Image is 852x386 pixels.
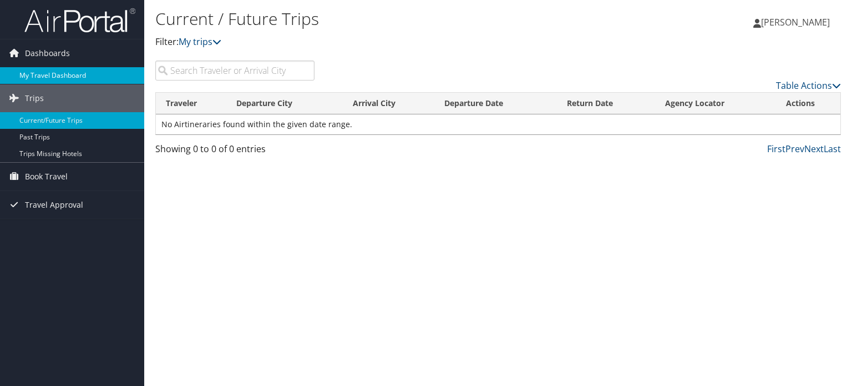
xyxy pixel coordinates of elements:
a: Table Actions [776,79,841,92]
input: Search Traveler or Arrival City [155,61,315,81]
a: Last [824,143,841,155]
a: [PERSON_NAME] [753,6,841,39]
a: My trips [179,36,221,48]
th: Traveler: activate to sort column ascending [156,93,226,114]
th: Agency Locator: activate to sort column ascending [655,93,775,114]
th: Return Date: activate to sort column ascending [557,93,655,114]
th: Actions [776,93,840,114]
h1: Current / Future Trips [155,7,612,31]
span: [PERSON_NAME] [761,16,830,28]
span: Trips [25,84,44,112]
a: Next [804,143,824,155]
th: Departure City: activate to sort column ascending [226,93,343,114]
td: No Airtineraries found within the given date range. [156,114,840,134]
th: Arrival City: activate to sort column ascending [343,93,434,114]
span: Travel Approval [25,191,83,219]
p: Filter: [155,35,612,49]
a: First [767,143,785,155]
a: Prev [785,143,804,155]
div: Showing 0 to 0 of 0 entries [155,142,315,161]
span: Dashboards [25,39,70,67]
span: Book Travel [25,163,68,191]
img: airportal-logo.png [24,7,135,33]
th: Departure Date: activate to sort column descending [434,93,557,114]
